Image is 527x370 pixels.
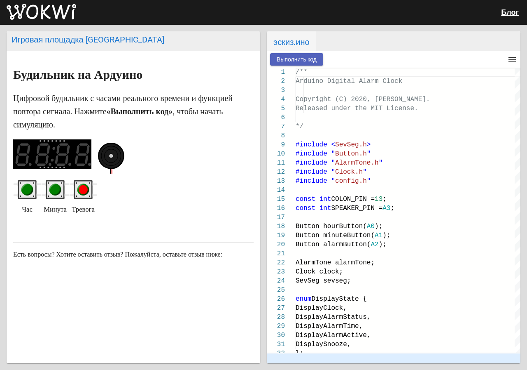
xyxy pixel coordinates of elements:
a: Блог [501,8,519,16]
div: 1 [267,68,285,77]
font: Цифровой будильник с часами реального времени и функцией повтора сигнала. Нажмите [13,94,233,116]
div: 18 [267,222,285,231]
span: ); [375,223,382,230]
span: #include [296,168,327,176]
div: 29 [267,322,285,331]
span: SevSeg sevseg; [296,277,351,285]
div: 3 [267,86,285,95]
span: ); [382,232,390,239]
span: Released under the MIT License. [296,105,418,112]
div: 2 [267,77,285,86]
div: 14 [267,186,285,195]
span: SPEAKER_PIN = [331,205,382,212]
span: Copyright (C) 2020, [PERSON_NAME]. [296,96,430,103]
span: " [331,168,335,176]
span: Button minuteButton( [296,232,375,239]
span: AlarmTone.h [335,159,379,167]
div: 17 [267,213,285,222]
span: A2 [371,241,378,248]
div: 28 [267,313,285,322]
span: Button hourButton( [296,223,367,230]
div: 19 [267,231,285,240]
button: Выполнить код [270,53,323,66]
span: " [367,177,371,185]
div: 27 [267,304,285,313]
div: 31 [267,340,285,349]
span: DisplayAlarmStatus, [296,313,371,321]
span: Button.h [335,150,367,158]
span: A1 [375,232,382,239]
span: #include [296,150,327,158]
span: " [331,150,335,158]
font: «Выполнить код» [107,107,173,116]
font: Час [22,205,33,213]
span: A0 [367,223,375,230]
span: enum [296,295,311,303]
div: 22 [267,258,285,267]
span: SevSeg.h [335,141,367,148]
div: 15 [267,195,285,204]
span: }; [296,350,303,357]
span: < [331,141,335,148]
span: " [331,159,335,167]
img: Вокви [7,4,76,20]
span: #include [296,159,327,167]
span: ; [382,196,387,203]
div: 21 [267,249,285,258]
span: const [296,205,315,212]
div: 12 [267,167,285,177]
span: " [379,159,383,167]
div: 24 [267,276,285,285]
div: 7 [267,122,285,131]
font: Минута [44,205,67,213]
div: 32 [267,349,285,358]
span: Clock clock; [296,268,343,276]
div: 30 [267,331,285,340]
span: > [367,141,371,148]
span: #include [296,177,327,185]
span: int [319,205,331,212]
font: эскиз.ино [273,37,310,47]
span: COLON_PIN = [331,196,375,203]
mat-icon: menu [507,55,517,65]
span: config.h [335,177,367,185]
font: Будильник на Ардуино [13,68,142,81]
div: 5 [267,104,285,113]
div: 26 [267,295,285,304]
span: Arduino Digital Alarm Clock [296,78,402,85]
font: Есть вопросы? Хотите оставить отзыв? Пожалуйста, оставьте отзыв ниже: [13,251,222,258]
span: AlarmTone alarmTone; [296,259,375,266]
span: DisplaySnooze, [296,341,351,348]
font: Игровая площадка [GEOGRAPHIC_DATA] [12,35,164,45]
span: DisplayAlarmTime, [296,323,363,330]
span: const [296,196,315,203]
div: 25 [267,285,285,295]
div: 23 [267,267,285,276]
font: Тревога [72,205,95,213]
div: 8 [267,131,285,140]
div: 20 [267,240,285,249]
span: " [331,177,335,185]
span: DisplayClock, [296,304,347,312]
span: ); [379,241,387,248]
font: , чтобы начать симуляцию. [13,107,223,129]
div: 11 [267,158,285,167]
div: 6 [267,113,285,122]
div: 9 [267,140,285,149]
span: A3 [382,205,390,212]
font: Выполнить код [277,56,317,63]
span: DisplayState { [311,295,366,303]
span: Button alarmButton( [296,241,371,248]
span: Clock.h [335,168,363,176]
span: DisplayAlarmActive, [296,332,371,339]
span: " [363,168,367,176]
div: 16 [267,204,285,213]
span: #include [296,141,327,148]
span: " [367,150,371,158]
span: ; [390,205,394,212]
div: 10 [267,149,285,158]
div: 13 [267,177,285,186]
span: int [319,196,331,203]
